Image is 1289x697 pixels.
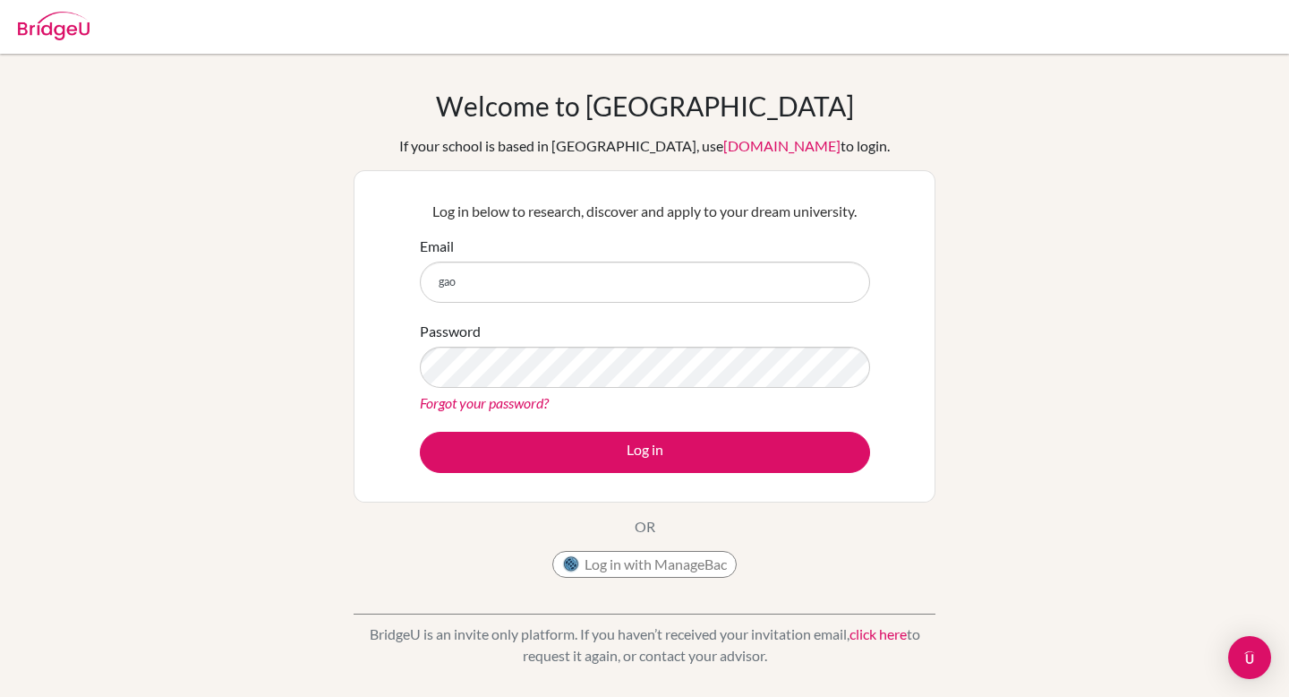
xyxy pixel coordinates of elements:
a: click here [849,625,907,642]
button: Log in with ManageBac [552,551,737,578]
a: Forgot your password? [420,394,549,411]
label: Email [420,236,454,257]
a: [DOMAIN_NAME] [723,137,841,154]
p: Log in below to research, discover and apply to your dream university. [420,201,870,222]
h1: Welcome to [GEOGRAPHIC_DATA] [436,90,854,122]
label: Password [420,321,481,342]
button: Log in [420,432,870,473]
div: If your school is based in [GEOGRAPHIC_DATA], use to login. [399,135,890,157]
div: Open Intercom Messenger [1228,636,1271,679]
img: Bridge-U [18,12,90,40]
p: BridgeU is an invite only platform. If you haven’t received your invitation email, to request it ... [354,624,935,667]
p: OR [635,516,655,538]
